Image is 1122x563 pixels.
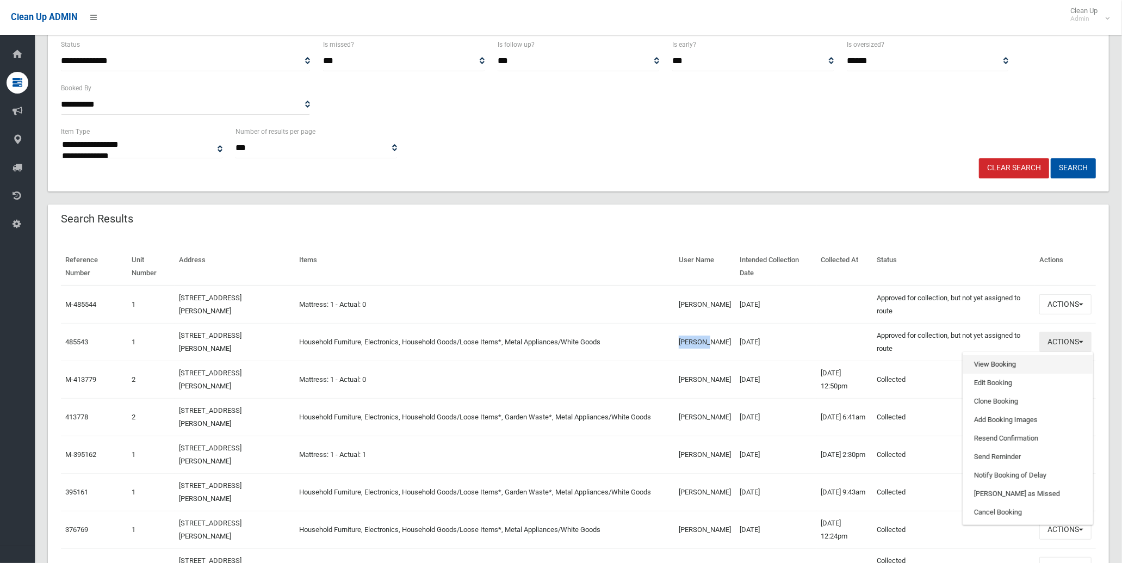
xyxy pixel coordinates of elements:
[674,323,735,361] td: [PERSON_NAME]
[295,248,674,286] th: Items
[179,444,241,465] a: [STREET_ADDRESS][PERSON_NAME]
[65,413,88,421] a: 413778
[179,406,241,428] a: [STREET_ADDRESS][PERSON_NAME]
[872,473,1035,511] td: Collected
[817,398,873,436] td: [DATE] 6:41am
[175,248,295,286] th: Address
[61,126,90,138] label: Item Type
[1039,294,1092,314] button: Actions
[11,12,77,22] span: Clean Up ADMIN
[1039,519,1092,540] button: Actions
[295,286,674,324] td: Mattress: 1 - Actual: 0
[323,39,354,51] label: Is missed?
[963,503,1093,522] a: Cancel Booking
[61,39,80,51] label: Status
[1070,15,1098,23] small: Admin
[872,361,1035,398] td: Collected
[674,398,735,436] td: [PERSON_NAME]
[817,511,873,548] td: [DATE] 12:24pm
[674,286,735,324] td: [PERSON_NAME]
[672,39,696,51] label: Is early?
[872,436,1035,473] td: Collected
[179,519,241,540] a: [STREET_ADDRESS][PERSON_NAME]
[674,511,735,548] td: [PERSON_NAME]
[872,286,1035,324] td: Approved for collection, but not yet assigned to route
[735,248,816,286] th: Intended Collection Date
[963,485,1093,503] a: [PERSON_NAME] as Missed
[674,436,735,473] td: [PERSON_NAME]
[872,248,1035,286] th: Status
[61,82,91,94] label: Booked By
[963,374,1093,392] a: Edit Booking
[872,398,1035,436] td: Collected
[48,208,146,230] header: Search Results
[65,525,88,534] a: 376769
[179,369,241,390] a: [STREET_ADDRESS][PERSON_NAME]
[735,473,816,511] td: [DATE]
[127,398,175,436] td: 2
[963,355,1093,374] a: View Booking
[127,323,175,361] td: 1
[1039,332,1092,352] button: Actions
[817,361,873,398] td: [DATE] 12:50pm
[1035,248,1096,286] th: Actions
[963,448,1093,466] a: Send Reminder
[235,126,315,138] label: Number of results per page
[498,39,535,51] label: Is follow up?
[963,411,1093,429] a: Add Booking Images
[817,436,873,473] td: [DATE] 2:30pm
[127,473,175,511] td: 1
[127,361,175,398] td: 2
[65,338,88,346] a: 485543
[847,39,884,51] label: Is oversized?
[1065,7,1108,23] span: Clean Up
[295,436,674,473] td: Mattress: 1 - Actual: 1
[872,511,1035,548] td: Collected
[963,429,1093,448] a: Resend Confirmation
[735,286,816,324] td: [DATE]
[735,323,816,361] td: [DATE]
[1051,158,1096,178] button: Search
[65,300,96,308] a: M-485544
[179,294,241,315] a: [STREET_ADDRESS][PERSON_NAME]
[65,450,96,459] a: M-395162
[674,248,735,286] th: User Name
[674,361,735,398] td: [PERSON_NAME]
[674,473,735,511] td: [PERSON_NAME]
[127,436,175,473] td: 1
[295,398,674,436] td: Household Furniture, Electronics, Household Goods/Loose Items*, Garden Waste*, Metal Appliances/W...
[979,158,1049,178] a: Clear Search
[872,323,1035,361] td: Approved for collection, but not yet assigned to route
[963,392,1093,411] a: Clone Booking
[295,361,674,398] td: Mattress: 1 - Actual: 0
[65,488,88,496] a: 395161
[61,248,127,286] th: Reference Number
[179,481,241,503] a: [STREET_ADDRESS][PERSON_NAME]
[127,286,175,324] td: 1
[295,323,674,361] td: Household Furniture, Electronics, Household Goods/Loose Items*, Metal Appliances/White Goods
[127,248,175,286] th: Unit Number
[735,511,816,548] td: [DATE]
[735,436,816,473] td: [DATE]
[817,473,873,511] td: [DATE] 9:43am
[735,398,816,436] td: [DATE]
[817,248,873,286] th: Collected At
[295,473,674,511] td: Household Furniture, Electronics, Household Goods/Loose Items*, Garden Waste*, Metal Appliances/W...
[295,511,674,548] td: Household Furniture, Electronics, Household Goods/Loose Items*, Metal Appliances/White Goods
[179,331,241,352] a: [STREET_ADDRESS][PERSON_NAME]
[65,375,96,383] a: M-413779
[127,511,175,548] td: 1
[735,361,816,398] td: [DATE]
[963,466,1093,485] a: Notify Booking of Delay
